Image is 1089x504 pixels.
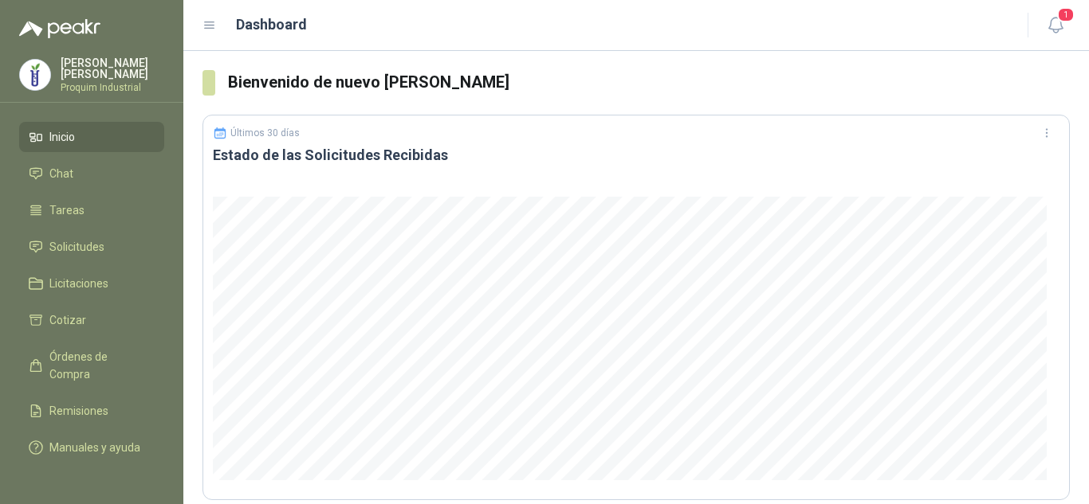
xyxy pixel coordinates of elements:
[49,238,104,256] span: Solicitudes
[61,57,164,80] p: [PERSON_NAME] [PERSON_NAME]
[49,128,75,146] span: Inicio
[49,311,86,329] span: Cotizar
[49,402,108,420] span: Remisiones
[230,127,300,139] p: Últimos 30 días
[213,146,1060,165] h3: Estado de las Solicitudes Recibidas
[236,14,307,36] h1: Dashboard
[61,83,164,92] p: Proquim Industrial
[19,268,164,299] a: Licitaciones
[19,19,100,38] img: Logo peakr
[49,275,108,292] span: Licitaciones
[49,439,140,456] span: Manuales y ayuda
[19,232,164,262] a: Solicitudes
[20,60,50,90] img: Company Logo
[1057,7,1075,22] span: 1
[19,432,164,463] a: Manuales y ayuda
[49,165,73,182] span: Chat
[19,158,164,189] a: Chat
[1041,11,1070,40] button: 1
[49,201,85,219] span: Tareas
[49,348,149,383] span: Órdenes de Compra
[19,305,164,335] a: Cotizar
[19,122,164,152] a: Inicio
[228,70,1070,95] h3: Bienvenido de nuevo [PERSON_NAME]
[19,342,164,389] a: Órdenes de Compra
[19,396,164,426] a: Remisiones
[19,195,164,225] a: Tareas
